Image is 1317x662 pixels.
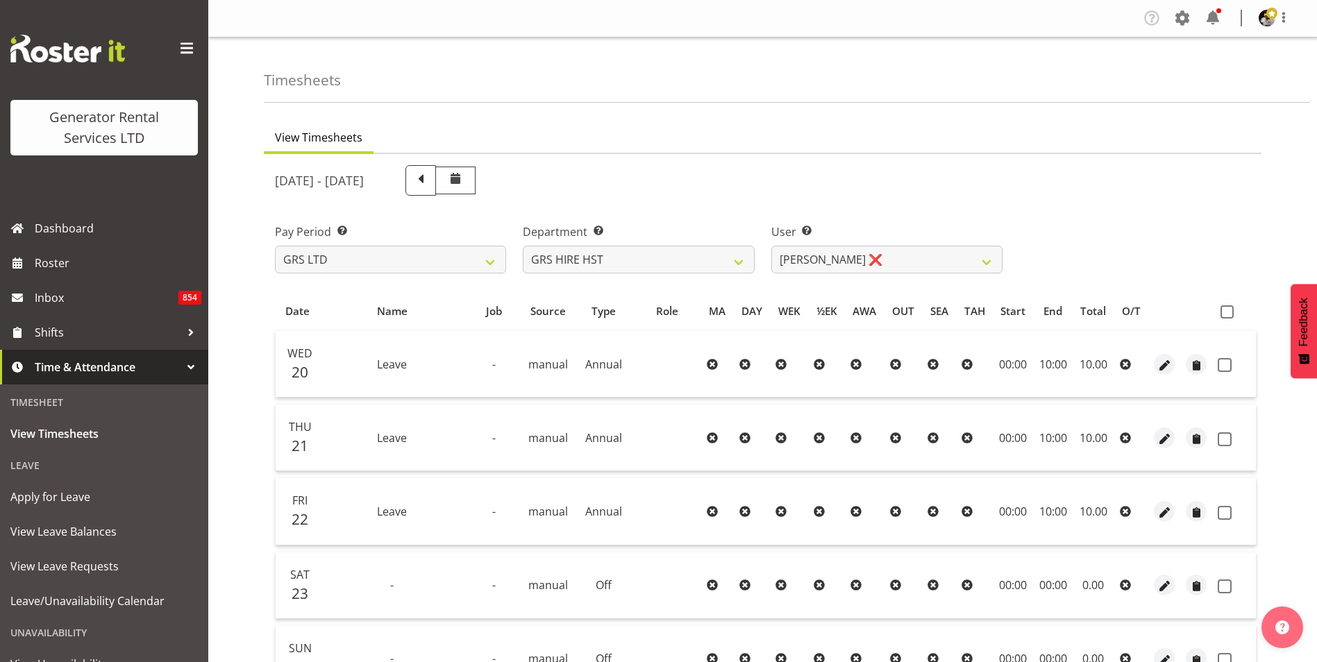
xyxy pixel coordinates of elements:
span: MA [709,303,725,319]
span: Source [530,303,566,319]
span: manual [528,504,568,519]
td: Off [574,552,634,619]
span: 854 [178,291,201,305]
a: View Leave Balances [3,514,205,549]
span: ½EK [816,303,837,319]
span: Thu [289,419,312,434]
td: 00:00 [993,331,1034,398]
span: SEA [930,303,948,319]
td: 00:00 [1034,552,1073,619]
a: View Leave Requests [3,549,205,584]
td: 00:00 [993,552,1034,619]
td: 10:00 [1034,478,1073,545]
td: Annual [574,478,634,545]
span: 20 [292,362,308,382]
span: Total [1080,303,1106,319]
td: Annual [574,405,634,471]
span: View Timesheets [10,423,198,444]
span: Sat [290,567,310,582]
span: DAY [741,303,762,319]
span: View Timesheets [275,129,362,146]
td: 10:00 [1034,405,1073,471]
div: Generator Rental Services LTD [24,107,184,148]
div: Unavailability [3,618,205,647]
span: End [1043,303,1062,319]
h5: [DATE] - [DATE] [275,173,364,188]
span: TAH [964,303,985,319]
span: View Leave Requests [10,556,198,577]
span: Fri [292,493,308,508]
span: 22 [292,509,308,529]
span: - [492,577,496,593]
div: Leave [3,451,205,479]
button: Feedback - Show survey [1291,284,1317,378]
td: 10.00 [1073,405,1114,471]
label: User [771,223,1003,240]
img: Rosterit website logo [10,35,125,62]
span: Dashboard [35,218,201,239]
a: Leave/Unavailability Calendar [3,584,205,618]
span: Leave [377,504,407,519]
span: - [492,430,496,445]
td: 10.00 [1073,478,1114,545]
span: Shifts [35,322,181,343]
span: Leave/Unavailability Calendar [10,591,198,611]
span: manual [528,577,568,593]
span: Time & Attendance [35,357,181,377]
a: View Timesheets [3,416,205,451]
span: Role [656,303,678,319]
span: 21 [292,436,308,455]
span: manual [528,357,568,372]
span: Sun [289,640,312,656]
img: andrew-crenfeldtab2e0c3de70d43fd7286f7b271d34304.png [1259,10,1275,26]
span: AWA [853,303,876,319]
a: Apply for Leave [3,479,205,514]
span: Roster [35,253,201,273]
span: View Leave Balances [10,521,198,542]
span: Feedback [1298,298,1310,346]
td: 10:00 [1034,331,1073,398]
span: WEK [778,303,800,319]
span: 23 [292,584,308,603]
td: 0.00 [1073,552,1114,619]
span: manual [528,430,568,445]
label: Department [523,223,754,240]
div: Timesheet [3,388,205,416]
td: 00:00 [993,405,1034,471]
img: help-xxl-2.png [1275,620,1289,634]
span: Apply for Leave [10,486,198,507]
span: - [492,504,496,519]
span: Job [486,303,502,319]
span: Inbox [35,287,178,308]
span: Leave [377,430,407,445]
span: Type [592,303,616,319]
span: Name [377,303,408,319]
label: Pay Period [275,223,506,240]
h4: Timesheets [264,72,341,88]
span: - [390,577,394,593]
span: O/T [1122,303,1141,319]
span: Wed [287,346,312,361]
span: - [492,357,496,372]
span: Date [285,303,310,319]
td: 10.00 [1073,331,1114,398]
td: Annual [574,331,634,398]
span: OUT [892,303,914,319]
span: Leave [377,357,407,372]
td: 00:00 [993,478,1034,545]
span: Start [1000,303,1025,319]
